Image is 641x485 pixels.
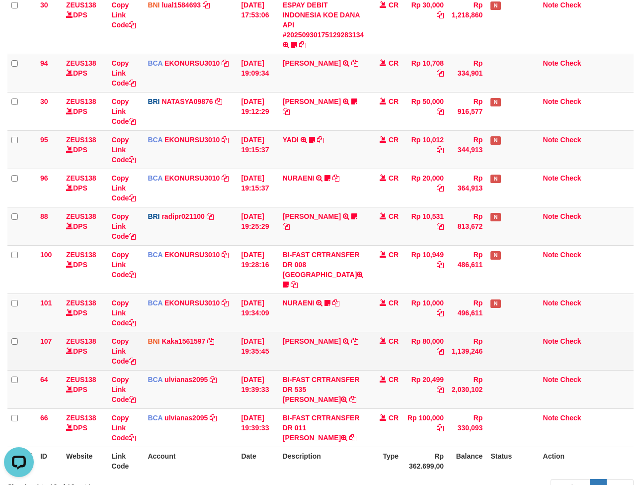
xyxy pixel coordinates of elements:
[389,174,399,182] span: CR
[402,370,448,408] td: Rp 20,499
[389,1,399,9] span: CR
[279,447,368,475] th: Description
[490,98,500,106] span: Has Note
[40,376,48,384] span: 64
[62,207,107,245] td: DPS
[62,447,107,475] th: Website
[222,299,229,307] a: Copy EKONURSU3010 to clipboard
[148,174,162,182] span: BCA
[237,130,278,169] td: [DATE] 19:15:37
[148,1,160,9] span: BNI
[437,386,444,393] a: Copy Rp 20,499 to clipboard
[237,54,278,92] td: [DATE] 19:09:34
[561,251,581,259] a: Check
[66,97,96,105] a: ZEUS138
[111,212,136,240] a: Copy Link Code
[283,299,315,307] a: NURAENI
[561,174,581,182] a: Check
[490,213,500,221] span: Has Note
[543,59,559,67] a: Note
[161,212,204,220] a: radipr021100
[222,251,229,259] a: Copy EKONURSU3010 to clipboard
[448,370,486,408] td: Rp 2,030,102
[144,447,237,475] th: Account
[164,414,208,422] a: ulvianas2095
[237,408,278,447] td: [DATE] 19:39:33
[279,370,368,408] td: BI-FAST CRTRANSFER DR 535 [PERSON_NAME]
[62,370,107,408] td: DPS
[148,212,160,220] span: BRI
[40,1,48,9] span: 30
[40,212,48,220] span: 88
[148,414,162,422] span: BCA
[66,414,96,422] a: ZEUS138
[543,299,559,307] a: Note
[389,376,399,384] span: CR
[543,251,559,259] a: Note
[111,376,136,403] a: Copy Link Code
[437,107,444,115] a: Copy Rp 50,000 to clipboard
[40,97,48,105] span: 30
[448,447,486,475] th: Balance
[539,447,634,475] th: Action
[62,54,107,92] td: DPS
[543,414,559,422] a: Note
[490,136,500,145] span: Has Note
[448,169,486,207] td: Rp 364,913
[66,251,96,259] a: ZEUS138
[62,408,107,447] td: DPS
[161,97,213,105] a: NATASYA09876
[36,447,62,475] th: ID
[111,174,136,202] a: Copy Link Code
[283,222,290,230] a: Copy WINDA ANDRIANI to clipboard
[448,293,486,332] td: Rp 496,611
[237,245,278,293] td: [DATE] 19:28:16
[111,299,136,327] a: Copy Link Code
[448,130,486,169] td: Rp 344,913
[543,337,559,345] a: Note
[437,424,444,432] a: Copy Rp 100,000 to clipboard
[402,54,448,92] td: Rp 10,708
[437,347,444,355] a: Copy Rp 80,000 to clipboard
[561,1,581,9] a: Check
[111,251,136,279] a: Copy Link Code
[203,1,210,9] a: Copy lual1584693 to clipboard
[351,337,358,345] a: Copy LUTFI ZAKARIA to clipboard
[107,447,144,475] th: Link Code
[561,414,581,422] a: Check
[486,447,539,475] th: Status
[490,175,500,183] span: Has Note
[349,395,356,403] a: Copy BI-FAST CRTRANSFER DR 535 ERWIN SUWATA to clipboard
[222,174,229,182] a: Copy EKONURSU3010 to clipboard
[66,299,96,307] a: ZEUS138
[148,97,160,105] span: BRI
[402,447,448,475] th: Rp 362.699,00
[317,136,324,144] a: Copy YADI to clipboard
[66,376,96,384] a: ZEUS138
[62,293,107,332] td: DPS
[40,414,48,422] span: 66
[543,136,559,144] a: Note
[448,245,486,293] td: Rp 486,611
[148,376,162,384] span: BCA
[207,212,214,220] a: Copy radipr021100 to clipboard
[210,376,217,384] a: Copy ulvianas2095 to clipboard
[66,337,96,345] a: ZEUS138
[389,97,399,105] span: CR
[164,299,220,307] a: EKONURSU3010
[66,136,96,144] a: ZEUS138
[40,251,52,259] span: 100
[448,332,486,370] td: Rp 1,139,246
[237,332,278,370] td: [DATE] 19:35:45
[40,136,48,144] span: 95
[437,11,444,19] a: Copy Rp 30,000 to clipboard
[283,212,341,220] a: [PERSON_NAME]
[291,281,298,289] a: Copy BI-FAST CRTRANSFER DR 008 ALAMSYAH to clipboard
[402,207,448,245] td: Rp 10,531
[237,370,278,408] td: [DATE] 19:39:33
[448,92,486,130] td: Rp 916,577
[66,59,96,67] a: ZEUS138
[561,59,581,67] a: Check
[490,1,500,10] span: Has Note
[164,174,220,182] a: EKONURSU3010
